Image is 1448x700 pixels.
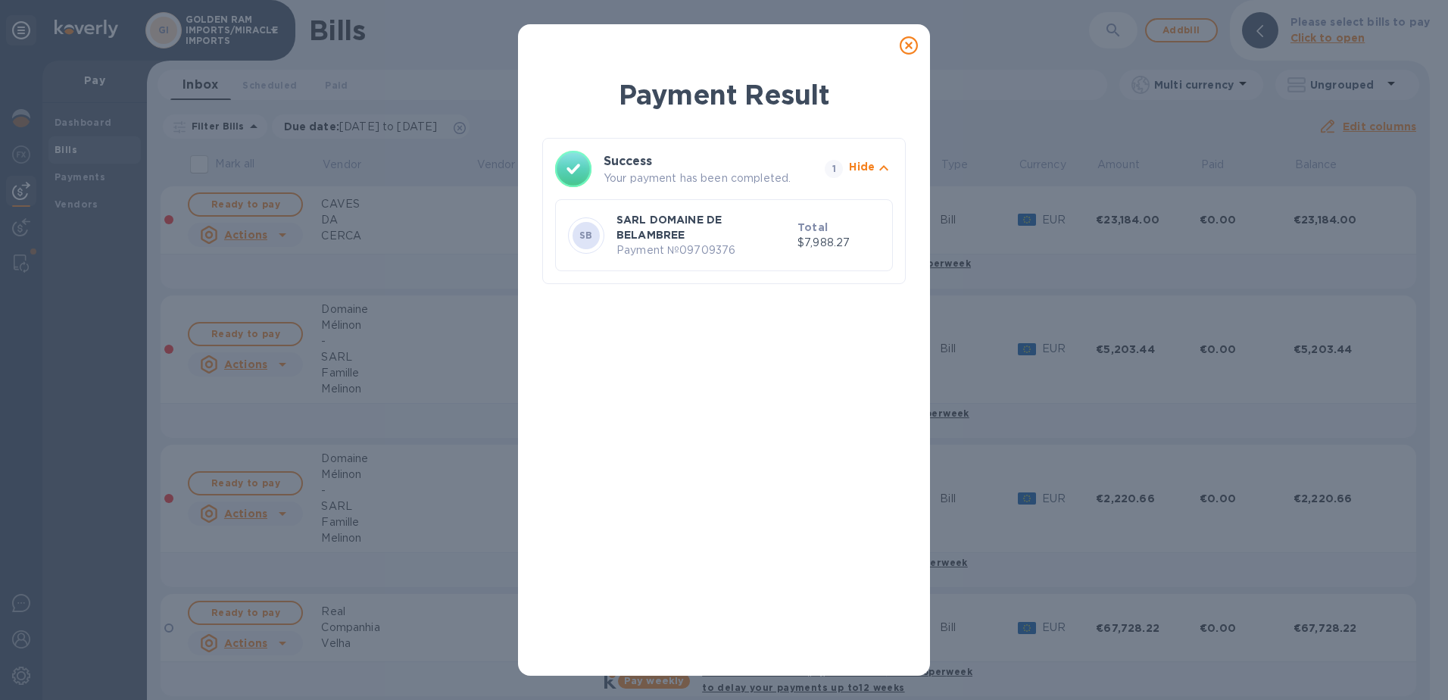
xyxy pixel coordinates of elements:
p: Hide [849,159,875,174]
b: SB [579,230,593,241]
h3: Success [604,152,797,170]
span: 1 [825,160,843,178]
p: $7,988.27 [797,235,880,251]
b: Total [797,221,828,233]
p: SARL DOMAINE DE BELAMBREE [616,212,791,242]
h1: Payment Result [542,76,906,114]
button: Hide [849,159,893,180]
p: Your payment has been completed. [604,170,819,186]
p: Payment № 09709376 [616,242,791,258]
